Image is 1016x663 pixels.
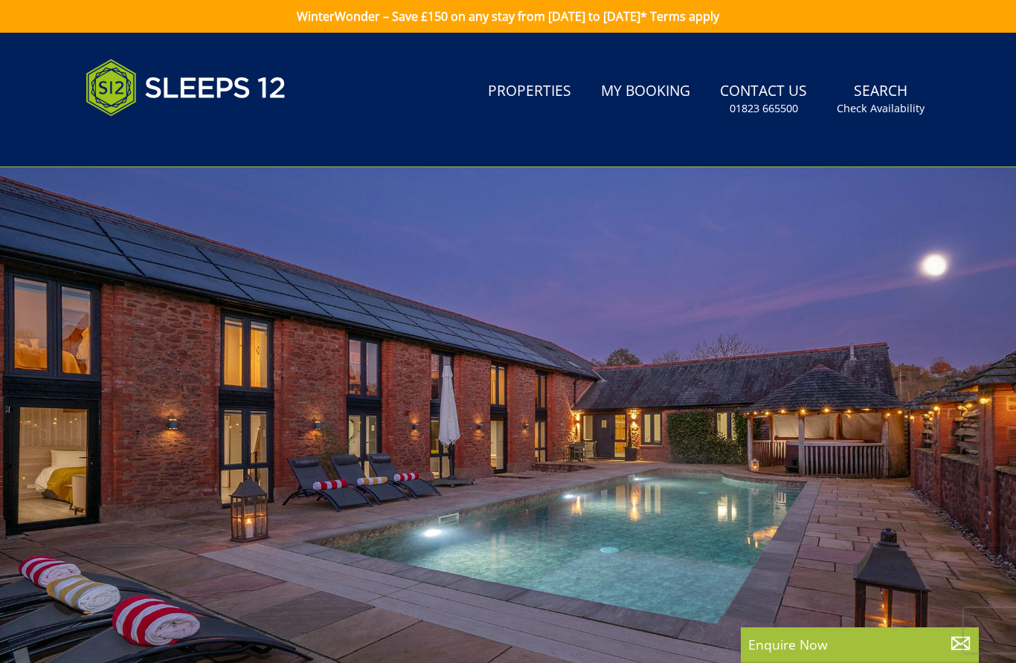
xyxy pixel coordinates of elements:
[714,75,813,123] a: Contact Us01823 665500
[595,75,696,109] a: My Booking
[837,101,925,116] small: Check Availability
[86,51,286,125] img: Sleeps 12
[748,635,971,654] p: Enquire Now
[831,75,930,123] a: SearchCheck Availability
[482,75,577,109] a: Properties
[730,101,798,116] small: 01823 665500
[78,134,234,146] iframe: Customer reviews powered by Trustpilot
